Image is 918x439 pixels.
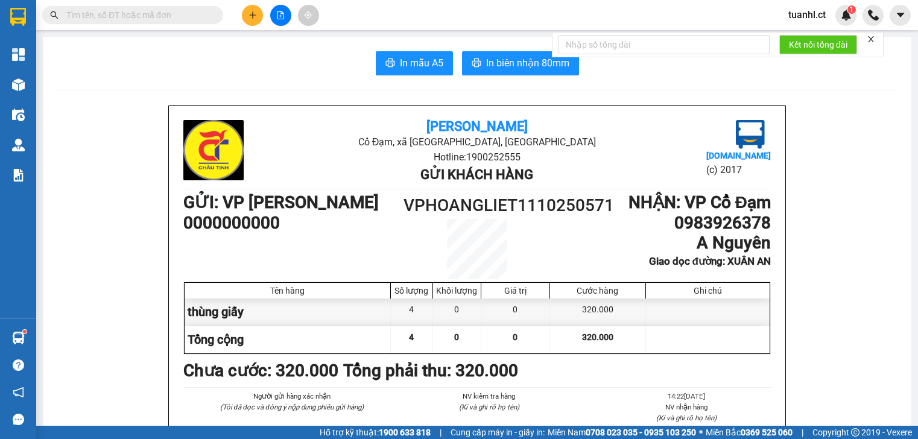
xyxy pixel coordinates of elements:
span: ⚪️ [699,430,703,435]
span: Kết nối tổng đài [789,38,847,51]
span: tuanhl.ct [779,7,835,22]
li: Người gửi hàng xác nhận [207,391,376,402]
span: message [13,414,24,425]
button: file-add [270,5,291,26]
button: Kết nối tổng đài [779,35,857,54]
input: Tìm tên, số ĐT hoặc mã đơn [66,8,209,22]
sup: 1 [23,330,27,333]
strong: 0708 023 035 - 0935 103 250 [586,428,696,437]
span: Cung cấp máy in - giấy in: [451,426,545,439]
span: question-circle [13,359,24,371]
div: 0 [433,298,481,326]
span: Hỗ trợ kỹ thuật: [320,426,431,439]
span: | [802,426,803,439]
span: caret-down [895,10,906,21]
span: In mẫu A5 [400,55,443,71]
button: plus [242,5,263,26]
span: | [440,426,442,439]
div: Tên hàng [188,286,387,295]
img: phone-icon [868,10,879,21]
img: logo-vxr [10,8,26,26]
span: close [867,35,875,43]
div: 4 [391,298,433,326]
div: Số lượng [394,286,429,295]
span: aim [304,11,312,19]
button: caret-down [890,5,911,26]
b: NHẬN : VP Cổ Đạm [628,192,771,212]
b: GỬI : VP [PERSON_NAME] [183,192,379,212]
span: notification [13,387,24,398]
img: logo.jpg [183,120,244,180]
sup: 1 [847,5,856,14]
li: Cổ Đạm, xã [GEOGRAPHIC_DATA], [GEOGRAPHIC_DATA] [281,134,673,150]
img: warehouse-icon [12,332,25,344]
li: Hotline: 1900252555 [281,150,673,165]
span: plus [248,11,257,19]
b: Gửi khách hàng [420,167,533,182]
div: thùng giấy [185,298,391,326]
div: Cước hàng [553,286,642,295]
li: NV kiểm tra hàng [405,391,573,402]
div: Khối lượng [436,286,478,295]
strong: 1900 633 818 [379,428,431,437]
i: (Tôi đã đọc và đồng ý nộp dung phiếu gửi hàng) [220,403,364,411]
input: Nhập số tổng đài [559,35,770,54]
b: Chưa cước : 320.000 [183,361,338,381]
li: NV nhận hàng [603,402,771,412]
div: 0 [481,298,550,326]
h1: 0983926378 [551,213,771,233]
div: Ghi chú [649,286,767,295]
img: solution-icon [12,169,25,182]
span: file-add [276,11,285,19]
img: warehouse-icon [12,109,25,121]
span: Miền Bắc [706,426,793,439]
span: copyright [851,428,859,437]
span: 1 [849,5,853,14]
i: (Kí và ghi rõ họ tên) [459,403,519,411]
span: Tổng cộng [188,332,244,347]
div: 320.000 [550,298,646,326]
h1: VPHOANGLIET1110250571 [404,192,551,219]
img: logo.jpg [736,120,765,149]
h1: 0000000000 [183,213,404,233]
img: dashboard-icon [12,48,25,61]
img: icon-new-feature [841,10,852,21]
b: Tổng phải thu: 320.000 [343,361,518,381]
span: 4 [409,332,414,342]
span: printer [472,58,481,69]
li: 14:22[DATE] [603,391,771,402]
img: warehouse-icon [12,78,25,91]
li: (c) 2017 [706,162,771,177]
span: printer [385,58,395,69]
span: 0 [513,332,518,342]
b: [PERSON_NAME] [426,119,528,134]
button: printerIn biên nhận 80mm [462,51,579,75]
span: search [50,11,59,19]
span: 0 [454,332,459,342]
div: Giá trị [484,286,546,295]
strong: 0369 525 060 [741,428,793,437]
span: In biên nhận 80mm [486,55,569,71]
i: (Kí và ghi rõ họ tên) [656,414,717,422]
b: Giao dọc đường: XUÂN AN [649,255,771,267]
button: aim [298,5,319,26]
b: [DOMAIN_NAME] [706,151,771,160]
span: 320.000 [582,332,613,342]
button: printerIn mẫu A5 [376,51,453,75]
span: Miền Nam [548,426,696,439]
img: warehouse-icon [12,139,25,151]
h1: A Nguyên [551,233,771,253]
